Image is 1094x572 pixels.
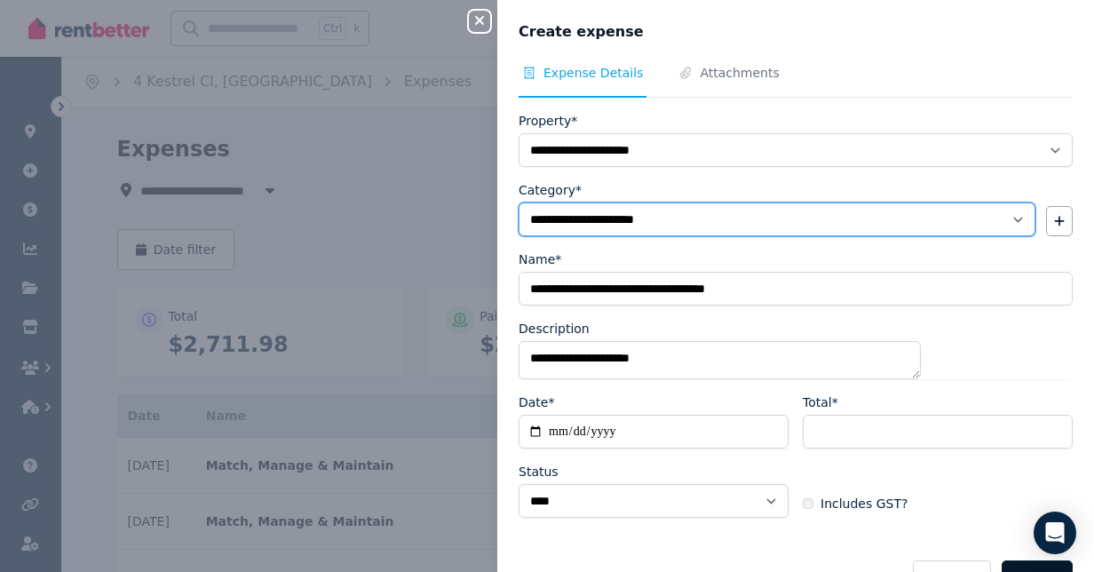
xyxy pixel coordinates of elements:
[519,21,644,43] span: Create expense
[700,64,779,82] span: Attachments
[519,463,559,481] label: Status
[803,393,838,411] label: Total*
[543,64,643,82] span: Expense Details
[519,320,590,338] label: Description
[820,495,908,512] span: Includes GST?
[803,498,813,509] input: Includes GST?
[519,64,1073,98] nav: Tabs
[1034,512,1076,554] div: Open Intercom Messenger
[519,181,582,199] label: Category*
[519,112,577,130] label: Property*
[519,250,561,268] label: Name*
[519,393,554,411] label: Date*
